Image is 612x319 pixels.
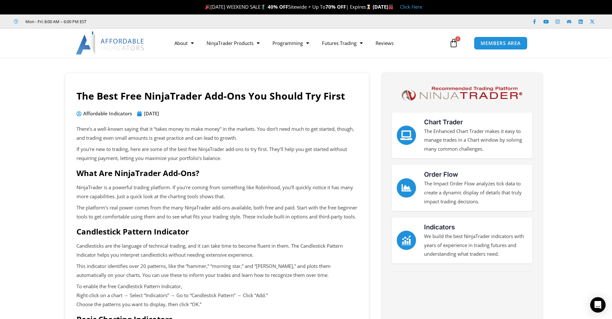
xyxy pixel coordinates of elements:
a: MEMBERS AREA [474,37,528,50]
h1: The Best Free NinjaTrader Add-Ons You Should Try First [76,89,358,103]
a: Order Flow [424,171,458,178]
a: Chart Trader [397,126,416,145]
p: The Enhanced Chart Trader makes it easy to manage trades in a Chart window by solving many common... [424,127,528,154]
strong: [DATE] [373,4,394,10]
span: Affordable Indicators [82,109,132,118]
iframe: Customer reviews powered by Trustpilot [95,18,192,25]
a: About [168,36,200,50]
span: What Are NinjaTrader Add-Ons? [76,168,199,178]
span: 0 [455,36,460,41]
p: If you’re new to trading, here are some of the best free NinjaTrader add-ons to try first. They’l... [76,145,358,163]
p: Candlesticks are the language of technical trading, and it can take time to become fluent in them... [76,242,358,260]
a: Indicators [424,223,455,231]
img: LogoAI | Affordable Indicators – NinjaTrader [76,31,145,55]
span: [DATE] WEEKEND SALE Sitewide + Up To | Expires [204,4,372,10]
img: NinjaTrader Logo | Affordable Indicators – NinjaTrader [399,84,525,103]
a: Reviews [369,36,400,50]
strong: 70% OFF [325,4,346,10]
p: The platform’s real power comes from the many NinjaTrader add-ons available, both free and paid. ... [76,203,358,221]
a: Chart Trader [424,118,463,126]
img: 🎉 [205,4,210,9]
p: The Impact Order Flow analyzes tick data to create a dynamic display of details that truly impact... [424,179,528,206]
span: Candlestick Pattern Indicator [76,226,189,237]
a: 0 [439,34,468,52]
img: 🏌️‍♂️ [261,4,266,9]
a: Order Flow [397,178,416,198]
a: Indicators [397,231,416,250]
time: [DATE] [144,110,159,117]
a: Futures Trading [315,36,369,50]
p: There’s a well-known saying that it “takes money to make money” in the markets. You don’t need mu... [76,125,358,143]
p: To enable the free Candlestick Pattern Indicator, Right-click on a chart → Select “Indicators” → ... [76,282,358,309]
a: NinjaTrader Products [200,36,266,50]
a: Click Here [400,4,422,10]
p: We build the best NinjaTrader indicators with years of experience in trading futures and understa... [424,232,528,259]
p: NinjaTrader is a powerful trading platform. If you’re coming from something like Robinhood, you’l... [76,183,358,201]
nav: Menu [168,36,448,50]
div: Open Intercom Messenger [590,297,606,313]
img: ⌛ [366,4,371,9]
span: Mon - Fri: 8:00 AM – 6:00 PM EST [24,18,86,25]
p: This indicator identifies over 20 patterns, like the “hammer,” “morning star,” and “[PERSON_NAME]... [76,262,358,280]
strong: 40% OFF [268,4,288,10]
span: MEMBERS AREA [481,41,521,46]
img: 🏭 [388,4,393,9]
a: Programming [266,36,315,50]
